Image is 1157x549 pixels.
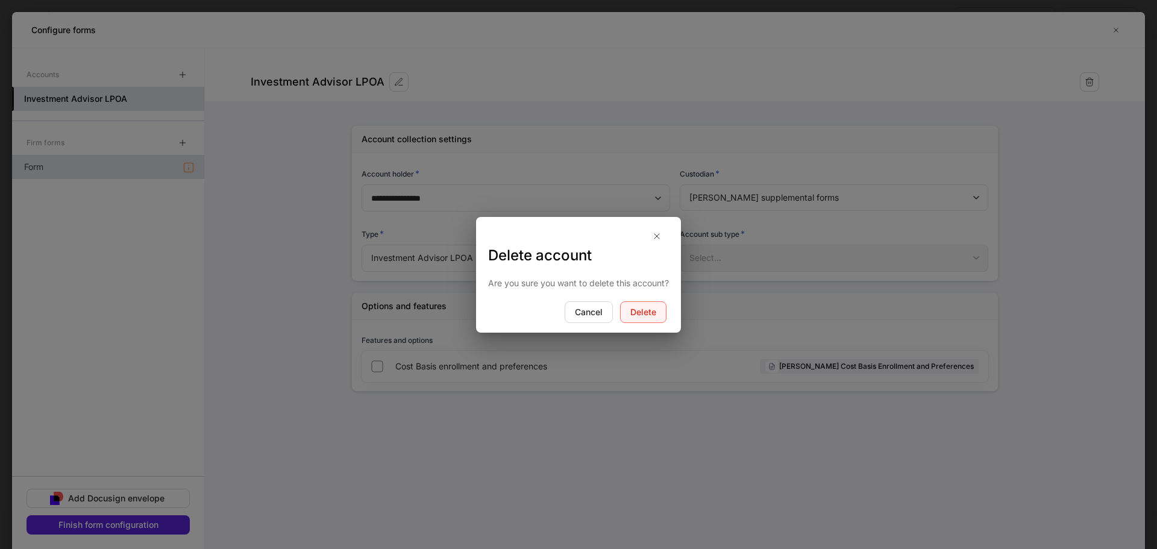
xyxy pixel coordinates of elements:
[575,306,603,318] div: Cancel
[630,306,656,318] div: Delete
[488,277,669,289] p: Are you sure you want to delete this account?
[620,301,666,323] button: Delete
[565,301,613,323] button: Cancel
[488,246,669,265] h3: Delete account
